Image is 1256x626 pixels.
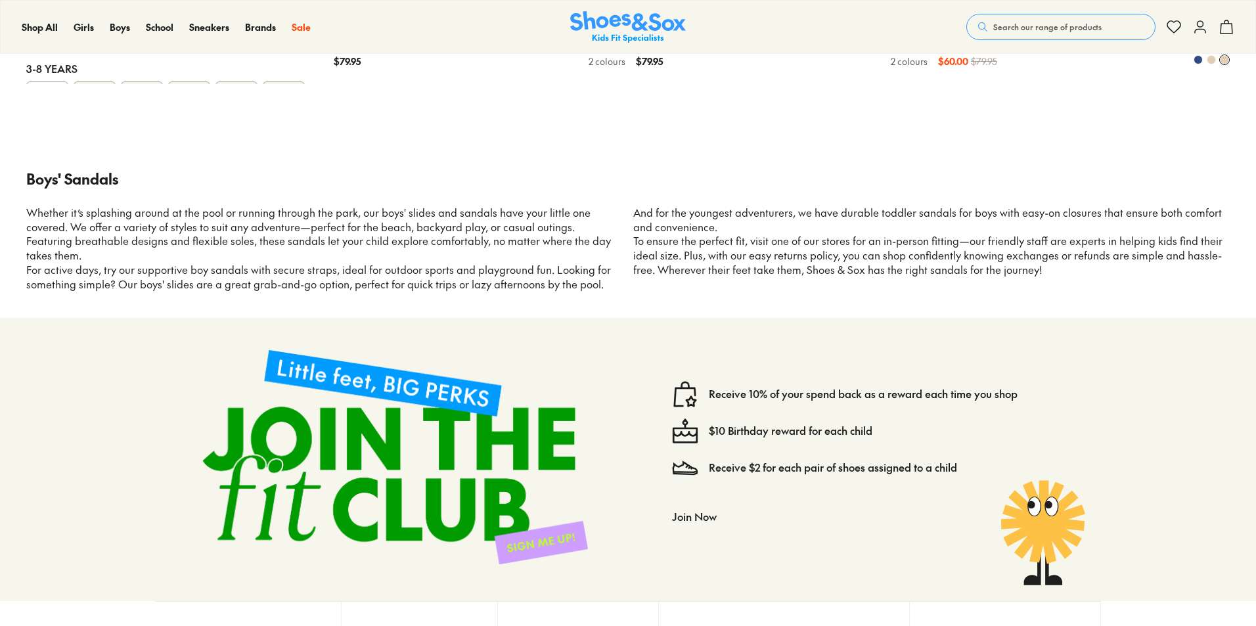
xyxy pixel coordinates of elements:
[26,206,623,263] p: Whether it’s splashing around at the pool or running through the park, our boys' slides and sanda...
[709,460,957,475] a: Receive $2 for each pair of shoes assigned to a child
[993,21,1102,33] span: Search our range of products
[121,81,163,113] button: 30
[22,20,58,34] span: Shop All
[245,20,276,34] span: Brands
[570,11,686,43] img: SNS_Logo_Responsive.svg
[146,20,173,34] a: School
[74,20,94,34] a: Girls
[292,20,311,34] span: Sale
[334,55,361,68] span: $ 79.95
[672,381,698,407] img: vector1.svg
[22,20,58,34] a: Shop All
[74,81,116,113] button: 29
[891,55,928,68] div: 2 colours
[26,60,307,76] div: 3-8 Years
[636,55,663,68] span: $ 79.95
[672,418,698,444] img: cake--candle-birthday-event-special-sweet-cake-bake.svg
[292,20,311,34] a: Sale
[110,20,130,34] a: Boys
[709,424,872,438] a: $10 Birthday reward for each child
[74,20,94,34] span: Girls
[570,11,686,43] a: Shoes & Sox
[26,168,1230,190] p: Boys' Sandals
[245,20,276,34] a: Brands
[110,20,130,34] span: Boys
[589,55,625,68] div: 2 colours
[971,55,997,68] span: $ 79.95
[672,502,717,531] button: Join Now
[146,20,173,34] span: School
[215,81,258,113] button: 32
[189,20,229,34] span: Sneakers
[189,20,229,34] a: Sneakers
[966,14,1155,40] button: Search our range of products
[26,81,68,113] button: 28
[938,55,968,68] span: $ 60.00
[633,234,1230,277] p: To ensure the perfect fit, visit one of our stores for an in-person fitting—our friendly staff ar...
[263,81,305,113] button: 33
[168,81,210,113] button: 31
[709,387,1018,401] a: Receive 10% of your spend back as a reward each time you shop
[672,455,698,481] img: Vector_3098.svg
[181,328,609,585] img: sign-up-footer.png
